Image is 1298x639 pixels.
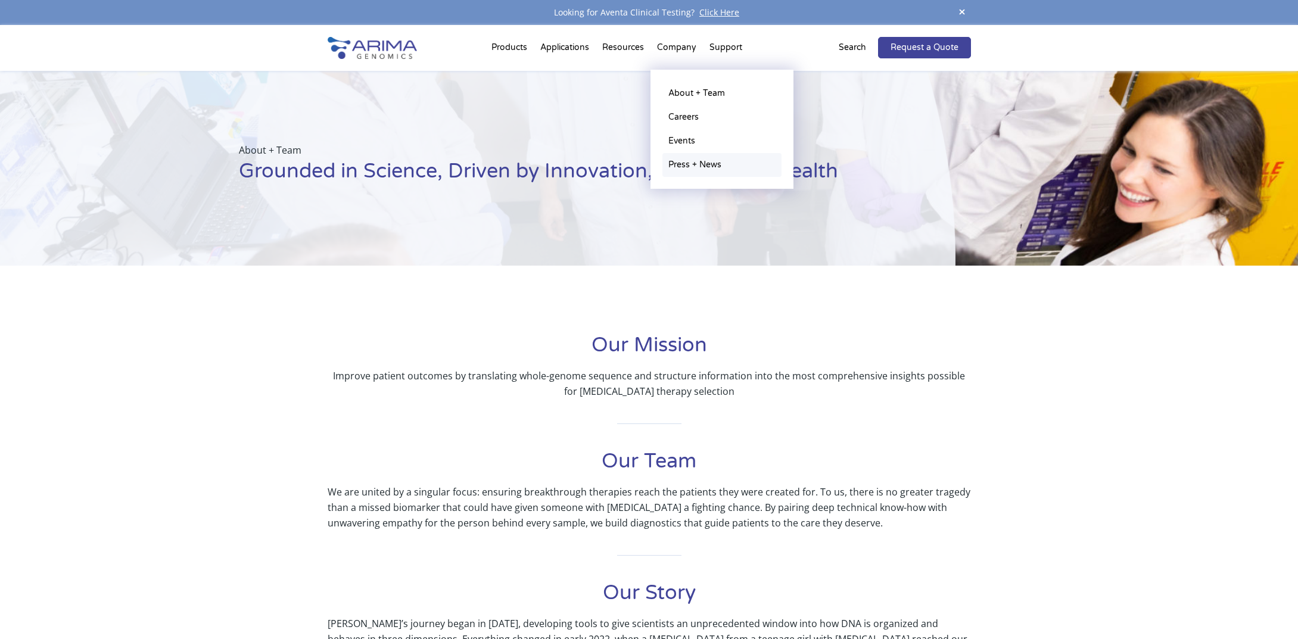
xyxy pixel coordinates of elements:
[662,105,782,129] a: Careers
[662,153,782,177] a: Press + News
[328,5,971,20] div: Looking for Aventa Clinical Testing?
[878,37,971,58] a: Request a Quote
[239,158,896,194] h1: Grounded in Science, Driven by Innovation, Focused on Health
[328,579,971,616] h1: Our Story
[662,129,782,153] a: Events
[695,7,744,18] a: Click Here
[328,368,971,399] p: Improve patient outcomes by translating whole-genome sequence and structure information into the ...
[239,142,896,158] p: About + Team
[328,448,971,484] h1: Our Team
[328,37,417,59] img: Arima-Genomics-logo
[662,82,782,105] a: About + Team
[839,40,866,55] p: Search
[328,484,971,531] p: We are united by a singular focus: ensuring breakthrough therapies reach the patients they were c...
[328,332,971,368] h1: Our Mission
